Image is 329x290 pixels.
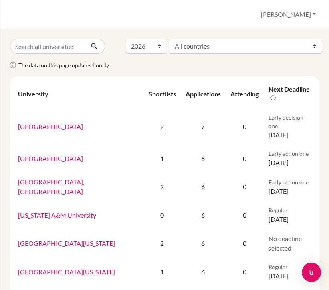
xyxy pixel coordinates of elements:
[264,258,316,286] td: [DATE]
[181,108,226,145] td: 7
[10,39,84,54] input: Search all universities
[18,211,96,219] a: [US_STATE] A&M University
[226,172,264,201] td: 0
[18,178,84,195] a: [GEOGRAPHIC_DATA], [GEOGRAPHIC_DATA]
[264,172,316,201] td: [DATE]
[226,201,264,229] td: 0
[18,239,115,247] a: [GEOGRAPHIC_DATA][US_STATE]
[18,155,83,162] a: [GEOGRAPHIC_DATA]
[13,80,144,108] th: University
[268,206,311,214] p: Regular
[268,235,302,252] span: No deadline selected
[144,172,181,201] td: 2
[181,145,226,172] td: 6
[144,229,181,258] td: 2
[181,258,226,286] td: 6
[226,108,264,145] td: 0
[144,201,181,229] td: 0
[264,201,316,229] td: [DATE]
[226,145,264,172] td: 0
[264,108,316,145] td: [DATE]
[181,229,226,258] td: 6
[181,172,226,201] td: 6
[268,113,311,130] p: Early decision one
[18,268,115,276] a: [GEOGRAPHIC_DATA][US_STATE]
[149,90,176,98] div: Shortlists
[268,85,310,102] div: Next deadline
[226,258,264,286] td: 0
[144,145,181,172] td: 1
[144,108,181,145] td: 2
[144,258,181,286] td: 1
[230,90,259,98] div: Attending
[257,7,319,22] button: [PERSON_NAME]
[268,149,311,158] p: Early action one
[18,62,110,69] span: The data on this page updates hourly.
[186,90,221,98] div: Applications
[18,123,83,130] a: [GEOGRAPHIC_DATA]
[302,263,321,282] div: Open Intercom Messenger
[181,201,226,229] td: 6
[268,178,311,186] p: Early action one
[268,263,311,271] p: Regular
[264,145,316,172] td: [DATE]
[226,229,264,258] td: 0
